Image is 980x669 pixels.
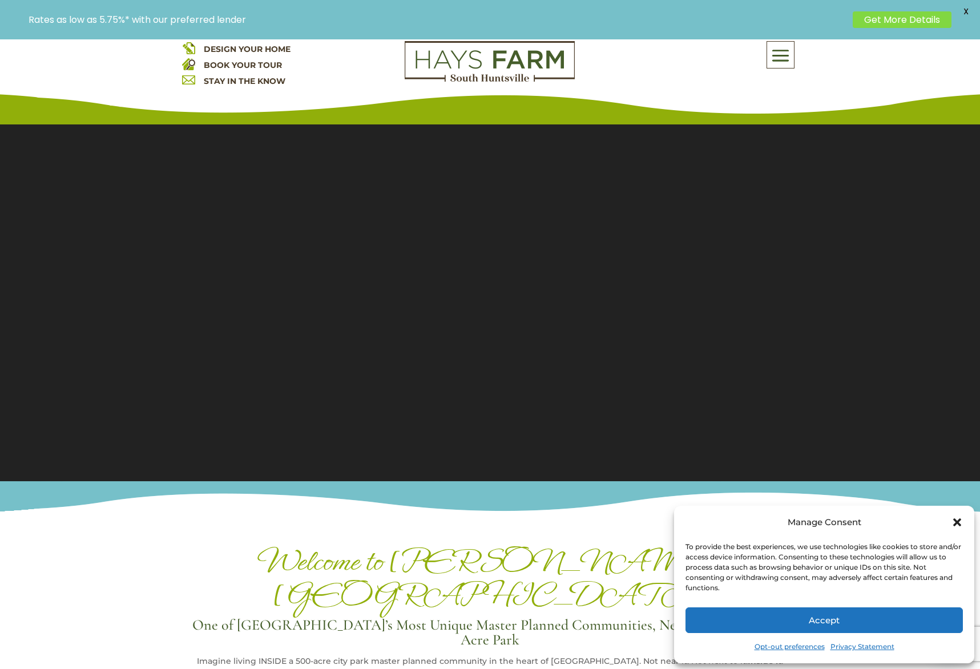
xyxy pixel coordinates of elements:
[951,517,963,528] div: Close dialog
[755,639,825,655] a: Opt-out preferences
[29,14,847,25] p: Rates as low as 5.75%* with our preferred lender
[204,76,285,86] a: STAY IN THE KNOW
[182,545,798,618] h1: Welcome to [PERSON_NAME][GEOGRAPHIC_DATA]
[830,639,894,655] a: Privacy Statement
[405,41,575,82] img: Logo
[685,542,962,593] div: To provide the best experiences, we use technologies like cookies to store and/or access device i...
[182,653,798,669] div: Imagine living INSIDE a 500-acre city park master planned community in the heart of [GEOGRAPHIC_D...
[204,60,282,70] a: BOOK YOUR TOUR
[182,41,195,54] img: design your home
[853,11,951,28] a: Get More Details
[685,607,963,633] button: Accept
[405,74,575,84] a: hays farm homes huntsville development
[957,3,974,20] span: X
[204,44,291,54] a: DESIGN YOUR HOME
[182,57,195,70] img: book your home tour
[788,514,861,530] div: Manage Consent
[748,656,781,666] strong: Inside it
[182,618,798,653] h3: One of [GEOGRAPHIC_DATA]’s Most Unique Master Planned Communities, Nestled INSIDE a 500 Acre Park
